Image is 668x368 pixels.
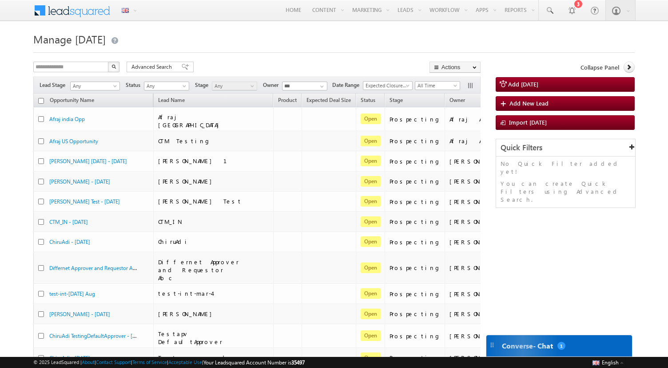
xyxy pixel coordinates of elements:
[158,290,212,297] span: test-int-mar-4
[212,82,254,90] span: Any
[390,310,441,318] div: Prospecting
[158,197,242,205] span: [PERSON_NAME] Test
[449,290,508,298] div: [PERSON_NAME]
[361,330,381,341] span: Open
[602,359,619,366] span: English
[390,264,441,272] div: Prospecting
[49,311,110,317] a: [PERSON_NAME] - [DATE]
[496,139,635,157] div: Quick Filters
[501,160,630,176] p: No Quick Filter added yet!
[590,357,626,368] button: English
[40,81,69,89] span: Lead Stage
[33,32,106,46] span: Manage [DATE]
[449,264,508,272] div: [PERSON_NAME]
[144,82,189,90] a: Any
[306,97,351,103] span: Expected Deal Size
[385,95,407,107] a: Stage
[509,118,547,126] span: Import [DATE]
[158,113,223,129] span: Afraj [GEOGRAPHIC_DATA]
[158,137,211,145] span: CTM Testing
[361,156,381,166] span: Open
[158,330,223,345] span: Testapv DefaultApprover
[49,290,95,297] a: test-int-[DATE] Aug
[45,95,99,107] a: Opportunity Name
[158,218,183,225] span: CTM_IN
[356,95,380,107] a: Status
[363,82,410,90] span: Expected Closure Date
[361,309,381,319] span: Open
[449,238,508,246] div: [PERSON_NAME]
[111,64,116,69] img: Search
[361,136,381,146] span: Open
[361,216,381,227] span: Open
[263,81,282,89] span: Owner
[315,82,326,91] a: Show All Items
[49,264,159,271] a: Differnet Approver and Requestor Abc - [DATE]
[158,238,190,245] span: ChiruAdi
[278,97,297,103] span: Product
[449,137,508,145] div: Afraj Admin
[509,99,549,107] span: Add New Lead
[291,359,305,366] span: 35497
[361,262,381,273] span: Open
[449,198,508,206] div: [PERSON_NAME]
[49,158,127,164] a: [PERSON_NAME] [DATE] - [DATE]
[390,115,441,123] div: Prospecting
[390,198,441,206] div: Prospecting
[390,137,441,145] div: Prospecting
[49,198,120,205] a: [PERSON_NAME] Test - [DATE]
[332,81,363,89] span: Date Range
[390,238,441,246] div: Prospecting
[49,332,146,339] a: ChiruAdi TestingDefaultApprover - [DATE]
[50,97,94,103] span: Opportunity Name
[390,157,441,165] div: Prospecting
[361,196,381,207] span: Open
[158,258,239,282] span: Differnet Approver and Requestor Abc
[361,236,381,247] span: Open
[158,177,216,185] span: [PERSON_NAME]
[96,359,131,365] a: Contact Support
[501,180,630,204] p: You can create Quick Filters using Advanced Search.
[363,81,413,90] a: Expected Closure Date
[49,178,110,185] a: [PERSON_NAME] - [DATE]
[33,358,305,367] span: © 2025 LeadSquared | | | | |
[131,63,175,71] span: Advanced Search
[390,332,441,340] div: Prospecting
[203,359,305,366] span: Your Leadsquared Account Number is
[508,80,538,88] span: Add [DATE]
[71,82,117,90] span: Any
[415,82,457,90] span: All Time
[361,352,381,363] span: Open
[82,359,95,365] a: About
[126,81,144,89] span: Status
[429,62,481,73] button: Actions
[449,97,465,103] span: Owner
[132,359,167,365] a: Terms of Service
[195,81,212,89] span: Stage
[390,97,403,103] span: Stage
[302,95,355,107] a: Expected Deal Size
[390,354,441,362] div: Prospecting
[361,114,381,124] span: Open
[415,81,460,90] a: All Time
[489,341,496,348] img: carter-drag
[449,332,508,340] div: [PERSON_NAME]
[49,138,98,145] a: Afraj US Opportunity
[49,239,90,245] a: ChiruAdi - [DATE]
[158,157,238,164] span: [PERSON_NAME] 1
[581,63,619,71] span: Collapse Panel
[49,116,85,122] a: Afraj india Opp
[449,218,508,226] div: [PERSON_NAME]
[449,115,508,123] div: Afraj Admin
[390,177,441,185] div: Prospecting
[70,82,120,90] a: Any
[158,310,216,317] span: [PERSON_NAME]
[154,95,189,107] span: Lead Name
[449,177,508,185] div: [PERSON_NAME]
[158,354,228,361] span: Testapv resend
[390,218,441,226] div: Prospecting
[361,176,381,187] span: Open
[49,219,88,225] a: CTM_IN - [DATE]
[449,310,508,318] div: [PERSON_NAME]
[449,157,508,165] div: [PERSON_NAME]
